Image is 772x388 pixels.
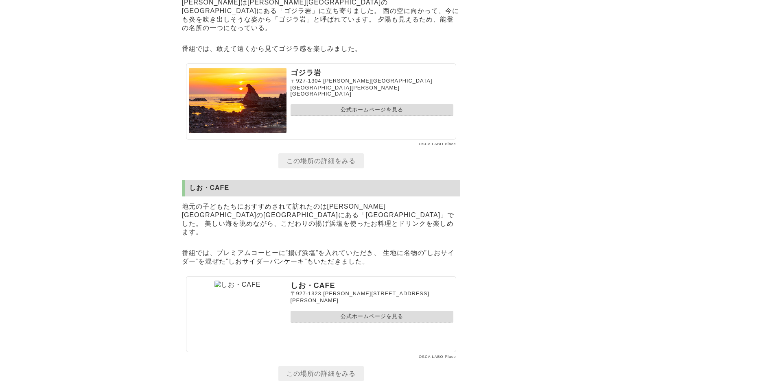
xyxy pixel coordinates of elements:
[291,281,453,290] p: しお・CAFE
[291,290,321,296] span: 〒927-1323
[419,142,456,146] a: OSCA LABO Place
[278,366,364,381] a: この場所の詳細をみる
[419,355,456,359] a: OSCA LABO Place
[182,180,460,196] h2: しお・CAFE
[214,281,261,289] img: しお・CAFE
[291,78,321,84] span: 〒927-1304
[291,290,429,303] span: [PERSON_NAME][STREET_ADDRESS][PERSON_NAME]
[182,247,460,268] p: 番組では、プレミアムコーヒーに”揚げ浜塩”を入れていただき、 生地に名物の”しおサイダー”を混ぜた”しおサイダーパンケーキ”もいただきました。
[182,201,460,239] p: 地元の子どもたちにおすすめされて訪れたのは[PERSON_NAME][GEOGRAPHIC_DATA]の[GEOGRAPHIC_DATA]にある「[GEOGRAPHIC_DATA]」でした。 美...
[278,153,364,168] a: この場所の詳細をみる
[291,104,453,116] a: 公式ホームページを見る
[182,43,460,55] p: 番組では、敢えて遠くから見てゴジラ感を楽しみました。
[291,78,433,97] span: [PERSON_NAME][GEOGRAPHIC_DATA][GEOGRAPHIC_DATA][PERSON_NAME][GEOGRAPHIC_DATA]
[189,68,286,133] img: ゴジラ岩
[291,68,453,78] p: ゴジラ岩
[291,311,453,323] a: 公式ホームページを見る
